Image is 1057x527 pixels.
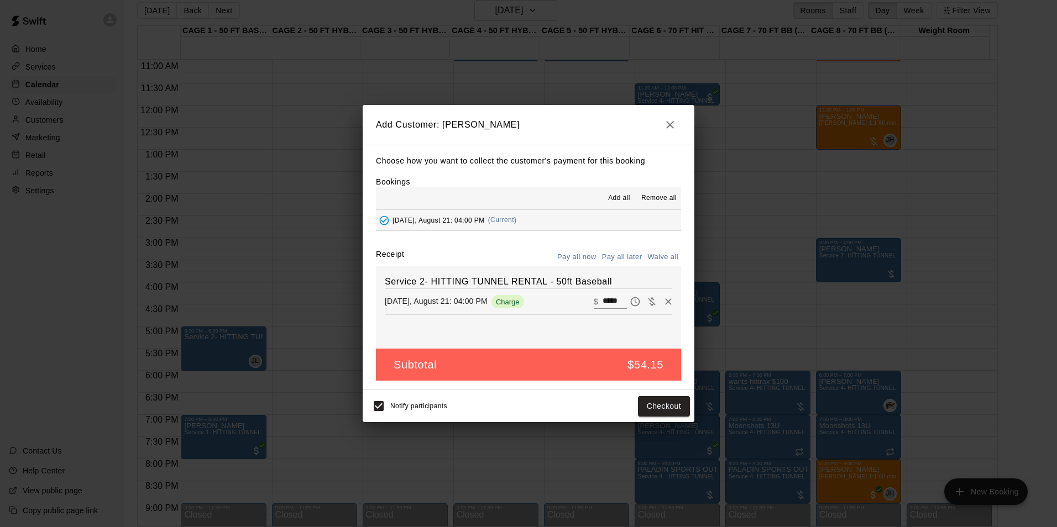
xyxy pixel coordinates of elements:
[645,249,681,266] button: Waive all
[637,189,681,207] button: Remove all
[660,293,677,310] button: Remove
[376,177,410,186] label: Bookings
[394,357,437,372] h5: Subtotal
[376,212,393,229] button: Added - Collect Payment
[627,296,643,305] span: Pay later
[641,193,677,204] span: Remove all
[601,189,637,207] button: Add all
[385,296,488,307] p: [DATE], August 21: 04:00 PM
[638,396,690,417] button: Checkout
[393,216,485,224] span: [DATE], August 21: 04:00 PM
[390,403,447,410] span: Notify participants
[363,105,694,145] h2: Add Customer: [PERSON_NAME]
[594,296,598,307] p: $
[608,193,630,204] span: Add all
[376,210,681,230] button: Added - Collect Payment[DATE], August 21: 04:00 PM(Current)
[376,249,404,266] label: Receipt
[554,249,599,266] button: Pay all now
[376,154,681,168] p: Choose how you want to collect the customer's payment for this booking
[599,249,645,266] button: Pay all later
[385,275,672,289] h6: Service 2- HITTING TUNNEL RENTAL - 50ft Baseball
[488,216,517,224] span: (Current)
[491,298,524,306] span: Charge
[627,357,663,372] h5: $54.15
[643,296,660,305] span: Waive payment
